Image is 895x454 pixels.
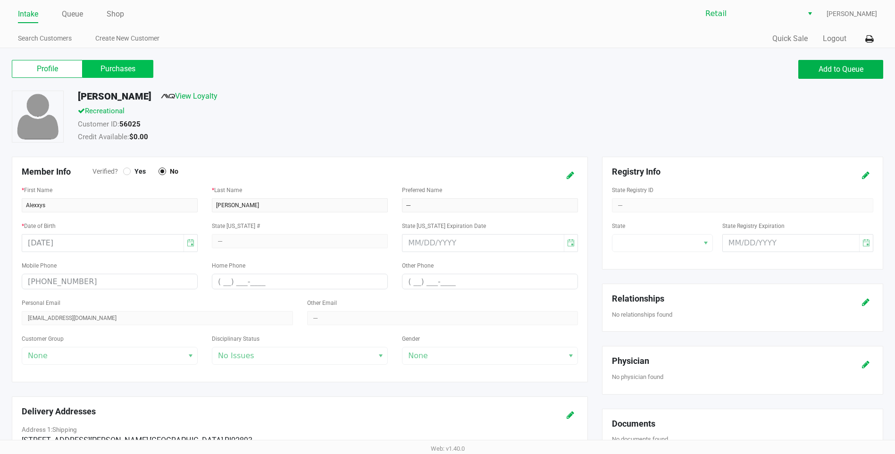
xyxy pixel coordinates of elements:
[827,9,877,19] span: [PERSON_NAME]
[612,373,873,381] h6: No physician found
[78,91,151,102] h5: [PERSON_NAME]
[22,406,483,417] h5: Delivery Addresses
[223,436,225,445] span: ,
[22,436,148,445] span: [STREET_ADDRESS][PERSON_NAME]
[129,133,148,141] strong: $0.00
[52,426,77,433] span: shipping
[212,335,259,343] label: Disciplinary Status
[71,132,617,145] div: Credit Available:
[22,299,60,307] label: Personal Email
[819,65,863,74] span: Add to Queue
[772,33,808,44] button: Quick Sale
[431,445,465,452] span: Web: v1.40.0
[107,8,124,21] a: Shop
[22,222,56,230] label: Date of Birth
[148,436,150,445] span: ,
[18,8,38,21] a: Intake
[12,60,83,78] label: Profile
[612,186,653,194] label: State Registry ID
[83,60,153,78] label: Purchases
[803,5,817,22] button: Select
[22,426,77,433] span: Address 1:
[798,60,883,79] button: Add to Queue
[131,167,146,176] span: Yes
[18,33,72,44] a: Search Customers
[95,33,159,44] a: Create New Customer
[212,261,245,270] label: Home Phone
[612,419,873,429] h5: Documents
[22,167,92,177] h5: Member Info
[62,8,83,21] a: Queue
[119,120,141,128] strong: 56025
[402,335,420,343] label: Gender
[231,436,252,445] span: 02893
[402,222,486,230] label: State [US_STATE] Expiration Date
[612,356,827,366] h5: Physician
[71,106,617,119] div: Recreational
[22,186,52,194] label: First Name
[223,436,231,445] span: RI
[212,186,242,194] label: Last Name
[212,222,260,230] label: State [US_STATE] #
[612,436,668,443] span: No documents found
[150,436,223,445] span: [GEOGRAPHIC_DATA]
[71,119,617,132] div: Customer ID:
[166,167,178,176] span: No
[612,222,625,230] label: State
[612,311,873,319] h6: No relationships found
[612,294,827,304] h5: Relationships
[22,261,57,270] label: Mobile Phone
[307,299,337,307] label: Other Email
[92,167,123,177] span: Verified?
[402,261,434,270] label: Other Phone
[722,222,785,230] label: State Registry Expiration
[705,8,797,19] span: Retail
[22,335,64,343] label: Customer Group
[823,33,846,44] button: Logout
[402,186,442,194] label: Preferred Name
[161,92,217,101] a: View Loyalty
[612,167,827,177] h5: Registry Info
